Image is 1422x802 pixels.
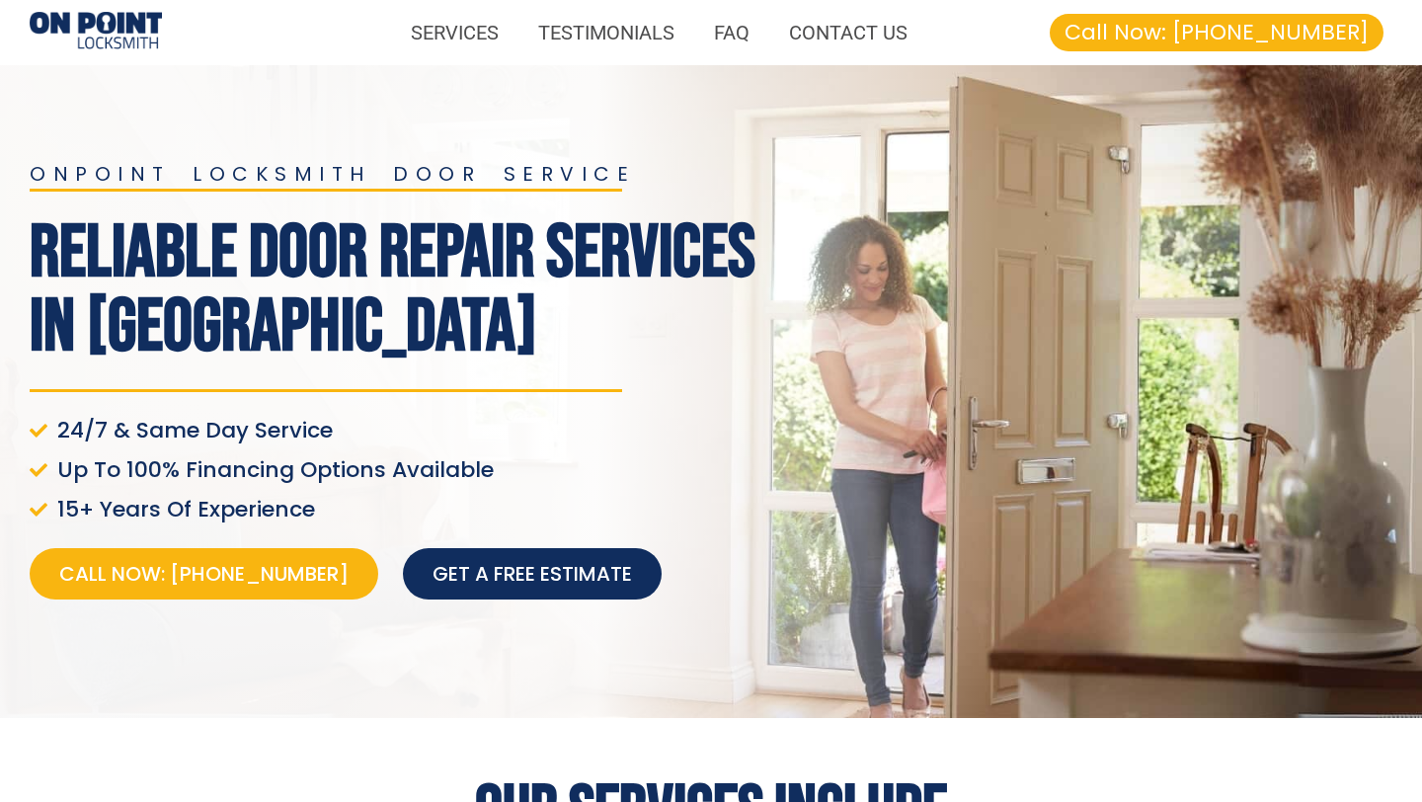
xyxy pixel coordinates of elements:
span: Up To 100% Financing Options Available [52,456,494,484]
span: Call Now: [PHONE_NUMBER] [1065,22,1369,43]
h2: onpoint locksmith door service [30,164,770,184]
span: 15+ Years Of Experience [52,496,315,523]
a: Get a free estimate [403,548,662,600]
a: TESTIMONIALS [518,10,694,55]
span: Call Now: [PHONE_NUMBER] [59,560,349,588]
a: SERVICES [391,10,518,55]
a: CONTACT US [769,10,927,55]
span: Get a free estimate [433,560,632,588]
nav: Menu [182,10,927,55]
span: 24/7 & Same Day Service [52,417,333,444]
h1: Reliable Door Repair Services in [GEOGRAPHIC_DATA] [30,216,770,364]
img: Doors Repair General 1 [30,12,162,52]
a: Call Now: [PHONE_NUMBER] [1050,14,1383,51]
a: Call Now: [PHONE_NUMBER] [30,548,378,600]
a: FAQ [694,10,769,55]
